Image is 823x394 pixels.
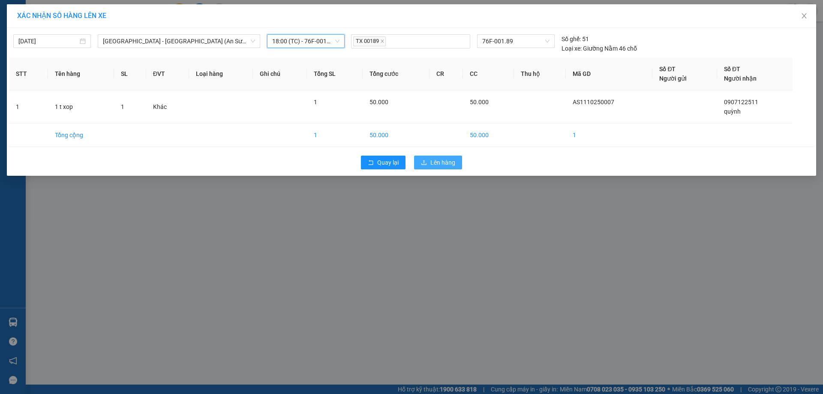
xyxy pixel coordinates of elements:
[659,66,676,72] span: Số ĐT
[48,90,114,123] td: 1 t xop
[307,123,363,147] td: 1
[463,57,514,90] th: CC
[792,4,816,28] button: Close
[562,44,637,53] div: Giường Nằm 46 chỗ
[250,39,255,44] span: down
[514,57,566,90] th: Thu hộ
[9,57,48,90] th: STT
[121,103,124,110] span: 1
[566,123,652,147] td: 1
[430,57,463,90] th: CR
[414,156,462,169] button: uploadLên hàng
[724,99,758,105] span: 0907122511
[566,57,652,90] th: Mã GD
[361,156,405,169] button: rollbackQuay lại
[272,35,339,48] span: 18:00 (TC) - 76F-001.89
[363,57,429,90] th: Tổng cước
[369,99,388,105] span: 50.000
[421,159,427,166] span: upload
[724,108,741,115] span: quỳnh
[482,35,549,48] span: 76F-001.89
[307,57,363,90] th: Tổng SL
[353,36,386,46] span: TX 00189
[801,12,808,19] span: close
[659,75,687,82] span: Người gửi
[368,159,374,166] span: rollback
[48,57,114,90] th: Tên hàng
[562,34,581,44] span: Số ghế:
[18,36,78,46] input: 11/10/2025
[573,99,614,105] span: AS1110250007
[103,35,255,48] span: Sài Gòn - Quảng Ngãi (An Sương)
[17,12,106,20] span: XÁC NHẬN SỐ HÀNG LÊN XE
[380,39,384,43] span: close
[463,123,514,147] td: 50.000
[253,57,307,90] th: Ghi chú
[189,57,253,90] th: Loại hàng
[562,34,589,44] div: 51
[146,57,189,90] th: ĐVT
[314,99,317,105] span: 1
[9,90,48,123] td: 1
[363,123,429,147] td: 50.000
[146,90,189,123] td: Khác
[377,158,399,167] span: Quay lại
[724,66,740,72] span: Số ĐT
[48,123,114,147] td: Tổng cộng
[562,44,582,53] span: Loại xe:
[470,99,489,105] span: 50.000
[430,158,455,167] span: Lên hàng
[114,57,146,90] th: SL
[724,75,757,82] span: Người nhận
